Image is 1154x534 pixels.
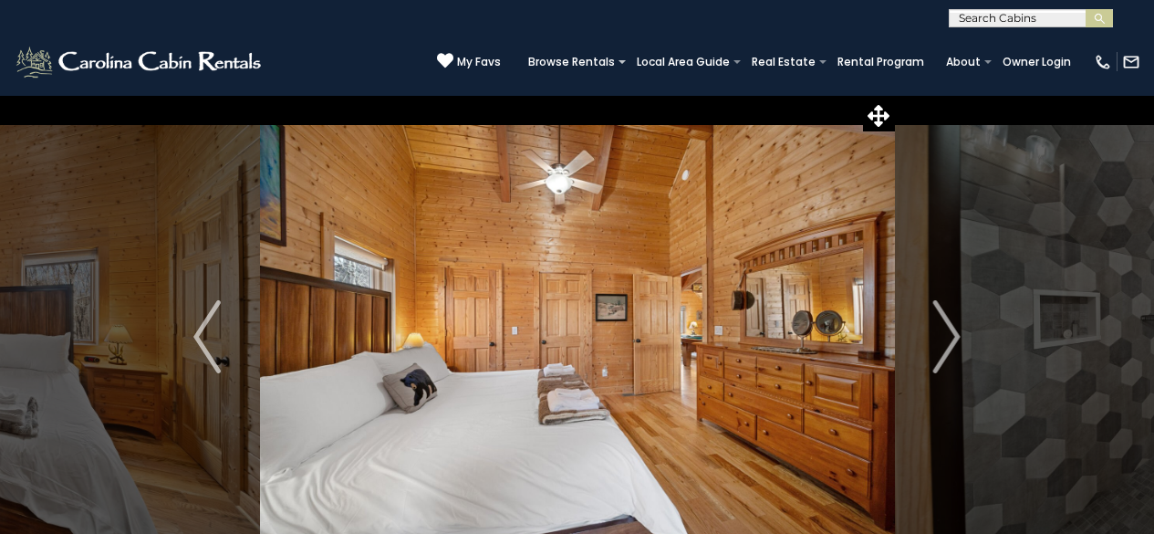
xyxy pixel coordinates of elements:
a: Browse Rentals [519,49,624,75]
a: Real Estate [743,49,825,75]
img: arrow [193,300,221,373]
a: Owner Login [993,49,1080,75]
img: mail-regular-white.png [1122,53,1140,71]
img: arrow [933,300,961,373]
a: Local Area Guide [628,49,739,75]
span: My Favs [457,54,501,70]
img: White-1-2.png [14,44,266,80]
a: About [937,49,990,75]
img: phone-regular-white.png [1094,53,1112,71]
a: My Favs [437,52,501,71]
a: Rental Program [828,49,933,75]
